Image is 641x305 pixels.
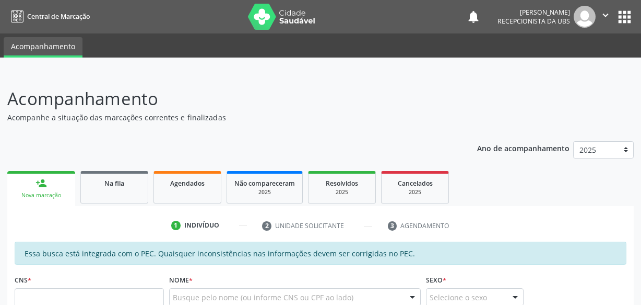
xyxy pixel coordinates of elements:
span: Cancelados [398,179,433,188]
div: 2025 [389,188,441,196]
div: 2025 [316,188,368,196]
span: Agendados [170,179,205,188]
span: Central de Marcação [27,12,90,21]
button: apps [615,8,634,26]
p: Acompanhamento [7,86,446,112]
div: person_add [35,177,47,189]
div: 2025 [234,188,295,196]
img: img [574,6,596,28]
span: Selecione o sexo [430,292,487,303]
span: Na fila [104,179,124,188]
p: Ano de acompanhamento [477,141,569,154]
div: 1 [171,221,181,230]
p: Acompanhe a situação das marcações correntes e finalizadas [7,112,446,123]
div: Indivíduo [184,221,219,230]
label: Nome [169,272,193,288]
div: Essa busca está integrada com o PEC. Quaisquer inconsistências nas informações devem ser corrigid... [15,242,626,265]
div: Nova marcação [15,191,68,199]
span: Busque pelo nome (ou informe CNS ou CPF ao lado) [173,292,353,303]
div: [PERSON_NAME] [497,8,570,17]
a: Acompanhamento [4,37,82,58]
a: Central de Marcação [7,8,90,25]
span: Não compareceram [234,179,295,188]
i:  [600,9,611,21]
span: Resolvidos [326,179,358,188]
button: notifications [466,9,481,24]
span: Recepcionista da UBS [497,17,570,26]
button:  [596,6,615,28]
label: Sexo [426,272,446,288]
